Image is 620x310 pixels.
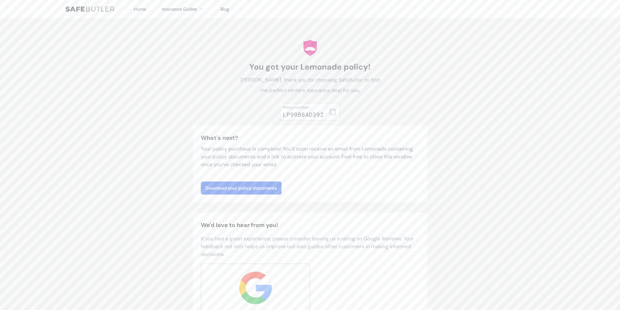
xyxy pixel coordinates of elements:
[201,182,282,195] a: Download your policy documents
[65,7,114,12] img: SafeButler Text Logo
[201,145,420,168] p: Your policy purchase is complete! You'll soon receive an email from Lemonade containing your poli...
[162,5,205,13] button: Insurance Guides
[283,110,324,119] div: LP99B8AD392
[237,75,383,96] p: [PERSON_NAME], thank you for choosing SafeButler to find the perfect renters insurance deal for you.
[134,6,146,12] a: Home
[201,133,420,142] h3: What's next?
[283,105,324,110] div: Policy number
[220,6,229,12] a: Blog
[201,235,420,258] p: If you had a great experience, please consider leaving us a rating on Google Reviews. Your feedba...
[201,221,420,230] h2: We'd love to hear from you!
[237,62,383,72] h1: You got your Lemonade policy!
[239,272,272,304] img: google.svg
